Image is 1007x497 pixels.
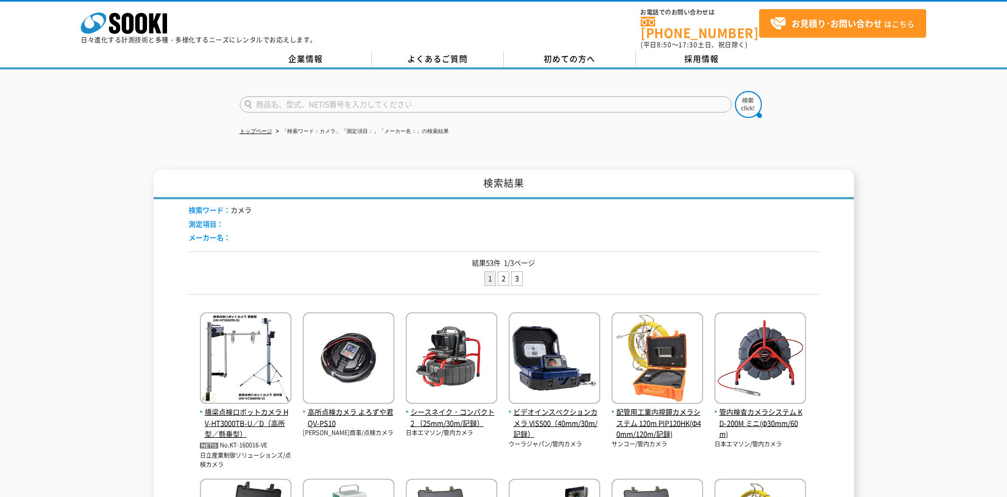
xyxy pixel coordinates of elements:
a: ビデオインスペクションカメラ VIS500（40mm/30m/記録） [509,395,600,440]
p: 日立産業制御ソリューションズ/点検カメラ [200,451,291,469]
p: 日本エマソン/管内カメラ [406,429,497,438]
a: トップページ [240,128,272,134]
p: [PERSON_NAME]商事/点検カメラ [303,429,394,438]
a: お見積り･お問い合わせはこちら [759,9,926,38]
span: 初めての方へ [544,53,595,65]
a: 初めての方へ [504,51,636,67]
a: 企業情報 [240,51,372,67]
img: btn_search.png [735,91,762,118]
li: 1 [484,271,496,286]
strong: お見積り･お問い合わせ [791,17,882,30]
span: 橋梁点検ロボットカメラ HV-HT3000TB-U／D（高所型／懸垂型） [200,407,291,440]
span: 測定項目： [189,219,224,229]
span: (平日 ～ 土日、祝日除く) [641,40,747,50]
p: No.KT-160016-VE [200,440,291,451]
a: 管内検査カメラシステム KD-200M ミニ(Φ30mm/60m) [714,395,806,440]
a: [PHONE_NUMBER] [641,17,759,39]
a: シースネイク・コンパクト2 （25mm/30m/記録） [406,395,497,429]
a: 橋梁点検ロボットカメラ HV-HT3000TB-U／D（高所型／懸垂型） [200,395,291,440]
li: 「検索ワード：カメラ」「測定項目：」「メーカー名：」の検索結果 [274,126,449,137]
h1: 検索結果 [154,170,854,199]
p: 結果53件 1/3ページ [189,257,819,269]
input: 商品名、型式、NETIS番号を入力してください [240,96,732,113]
p: ウーラジャパン/管内カメラ [509,440,600,449]
a: よくあるご質問 [372,51,504,67]
p: サンコー/管内カメラ [612,440,703,449]
img: VIS500（40mm/30m/記録） [509,312,600,407]
span: 17:30 [678,40,698,50]
span: シースネイク・コンパクト2 （25mm/30m/記録） [406,407,497,429]
p: 日々進化する計測技術と多種・多様化するニーズにレンタルでお応えします。 [81,37,317,43]
span: お電話でのお問い合わせは [641,9,759,16]
a: 3 [512,272,522,285]
li: カメラ [189,205,252,216]
a: 配管用工業内視鏡カメラシステム 120m PIP120HK(Φ40mm/120m/記録) [612,395,703,440]
img: KD-200M ミニ(Φ30mm/60m) [714,312,806,407]
img: HV-HT3000TB-U／D（高所型／懸垂型） [200,312,291,407]
a: 高所点検カメラ よろずや君QV-PS10 [303,395,394,429]
span: はこちら [770,16,914,32]
p: 日本エマソン/管内カメラ [714,440,806,449]
img: PIP120HK(Φ40mm/120m/記録) [612,312,703,407]
img: （25mm/30m/記録） [406,312,497,407]
span: ビデオインスペクションカメラ VIS500（40mm/30m/記録） [509,407,600,440]
a: 2 [498,272,509,285]
span: 検索ワード： [189,205,231,215]
a: 採用情報 [636,51,768,67]
span: メーカー名： [189,232,231,242]
span: 管内検査カメラシステム KD-200M ミニ(Φ30mm/60m) [714,407,806,440]
img: よろずや君QV-PS10 [303,312,394,407]
span: 8:50 [657,40,672,50]
span: 高所点検カメラ よろずや君QV-PS10 [303,407,394,429]
span: 配管用工業内視鏡カメラシステム 120m PIP120HK(Φ40mm/120m/記録) [612,407,703,440]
